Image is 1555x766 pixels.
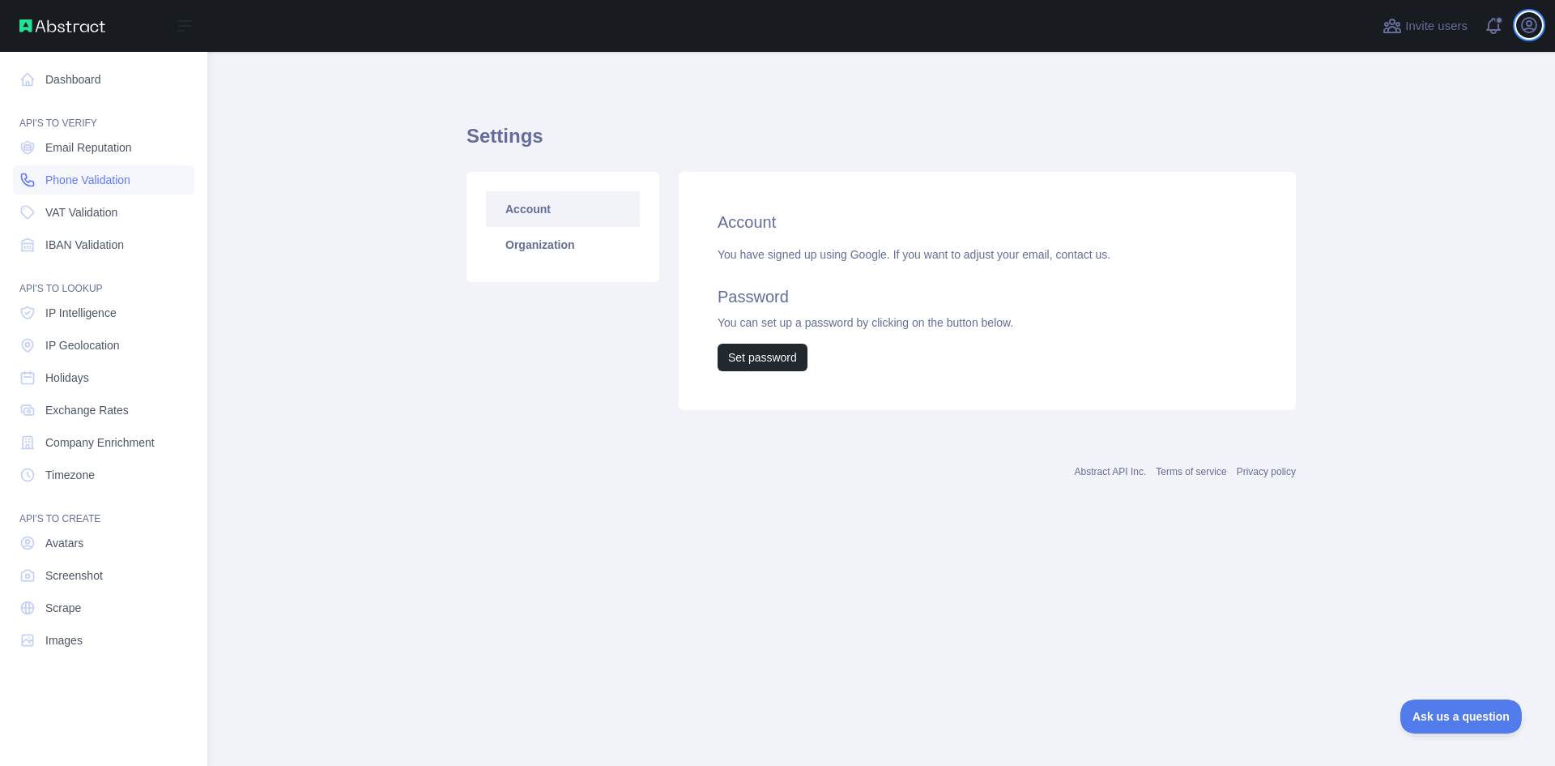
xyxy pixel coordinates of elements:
a: Abstract API Inc. [1075,466,1147,477]
a: Dashboard [13,65,194,94]
div: You have signed up using Google. If you want to adjust your email, You can set up a password by c... [718,246,1257,371]
span: Company Enrichment [45,434,155,451]
a: Screenshot [13,561,194,590]
a: Holidays [13,363,194,392]
img: Abstract API [19,19,105,32]
span: IP Intelligence [45,305,117,321]
span: Phone Validation [45,172,130,188]
a: IP Intelligence [13,298,194,327]
button: Invite users [1379,13,1471,39]
span: Timezone [45,467,95,483]
span: Scrape [45,600,81,616]
span: IP Geolocation [45,337,120,353]
a: VAT Validation [13,198,194,227]
a: Timezone [13,460,194,490]
a: Privacy policy [1237,466,1296,477]
a: Email Reputation [13,133,194,162]
a: contact us. [1055,248,1110,261]
h2: Account [718,211,1257,233]
h2: Password [718,285,1257,308]
span: Avatars [45,535,83,551]
a: Avatars [13,528,194,558]
iframe: Toggle Customer Support [1400,700,1523,734]
a: Exchange Rates [13,396,194,425]
h1: Settings [466,123,1296,162]
a: Company Enrichment [13,428,194,457]
div: API'S TO CREATE [13,493,194,525]
a: Phone Validation [13,165,194,195]
span: Invite users [1405,17,1468,36]
span: Email Reputation [45,139,132,156]
a: Terms of service [1156,466,1226,477]
span: IBAN Validation [45,237,124,253]
a: Images [13,626,194,655]
span: VAT Validation [45,204,117,220]
div: API'S TO LOOKUP [13,263,194,295]
div: API'S TO VERIFY [13,97,194,130]
span: Images [45,632,83,648]
span: Exchange Rates [45,402,129,418]
a: IP Geolocation [13,331,194,360]
span: Holidays [45,370,89,386]
a: Scrape [13,593,194,623]
a: IBAN Validation [13,230,194,259]
button: Set password [718,344,807,371]
a: Organization [486,227,640,263]
a: Account [486,191,640,227]
span: Screenshot [45,567,103,584]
